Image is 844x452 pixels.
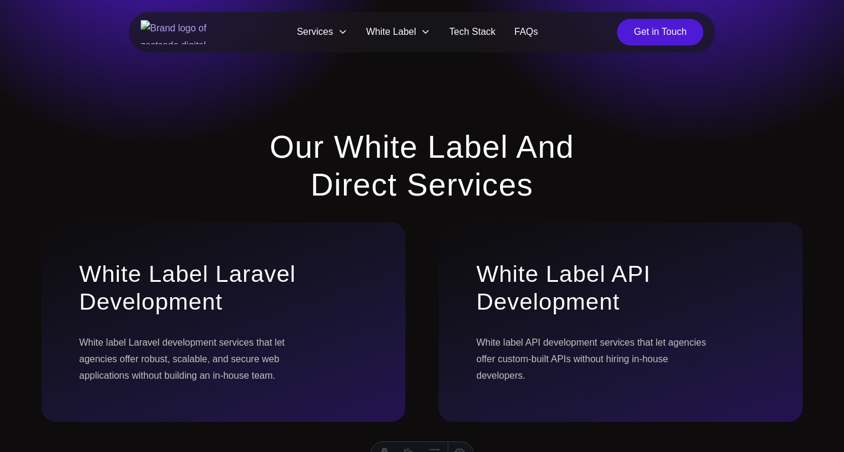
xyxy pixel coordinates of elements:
[505,21,547,43] a: FAQs
[79,335,320,385] p: White label Laravel development services that let agencies offer robust, scalable, and secure web...
[439,222,803,422] a: White Label API Development White label API development services that let agencies offer custom-b...
[141,20,218,44] img: Brand logo of zestcode digital
[617,19,703,45] a: Get in Touch
[357,21,440,43] span: White Label
[79,260,320,316] h3: White Label Laravel Development
[41,222,405,422] a: White Label Laravel Development White label Laravel development services that let agencies offer ...
[476,260,718,316] h3: White Label API Development
[287,21,356,43] span: Services
[476,335,718,385] p: White label API development services that let agencies offer custom-built APIs without hiring in-...
[223,128,621,204] h1: Our White Label and Direct Services
[440,21,505,43] a: Tech Stack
